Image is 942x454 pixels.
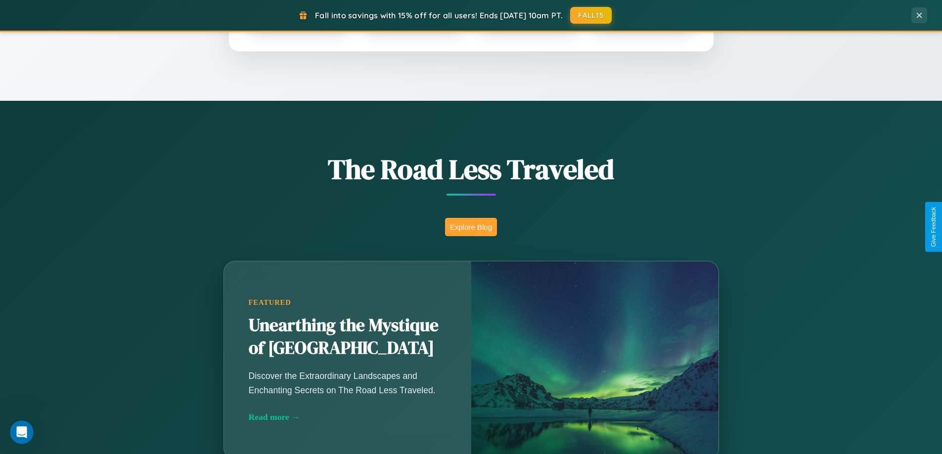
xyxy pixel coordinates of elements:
p: Discover the Extraordinary Landscapes and Enchanting Secrets on The Road Less Traveled. [249,369,447,397]
iframe: Intercom live chat [10,420,34,444]
h2: Unearthing the Mystique of [GEOGRAPHIC_DATA] [249,314,447,360]
h1: The Road Less Traveled [175,150,768,188]
div: Featured [249,298,447,307]
button: FALL15 [570,7,612,24]
div: Read more → [249,412,447,422]
span: Fall into savings with 15% off for all users! Ends [DATE] 10am PT. [315,10,563,20]
button: Explore Blog [445,218,497,236]
div: Give Feedback [930,207,937,247]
